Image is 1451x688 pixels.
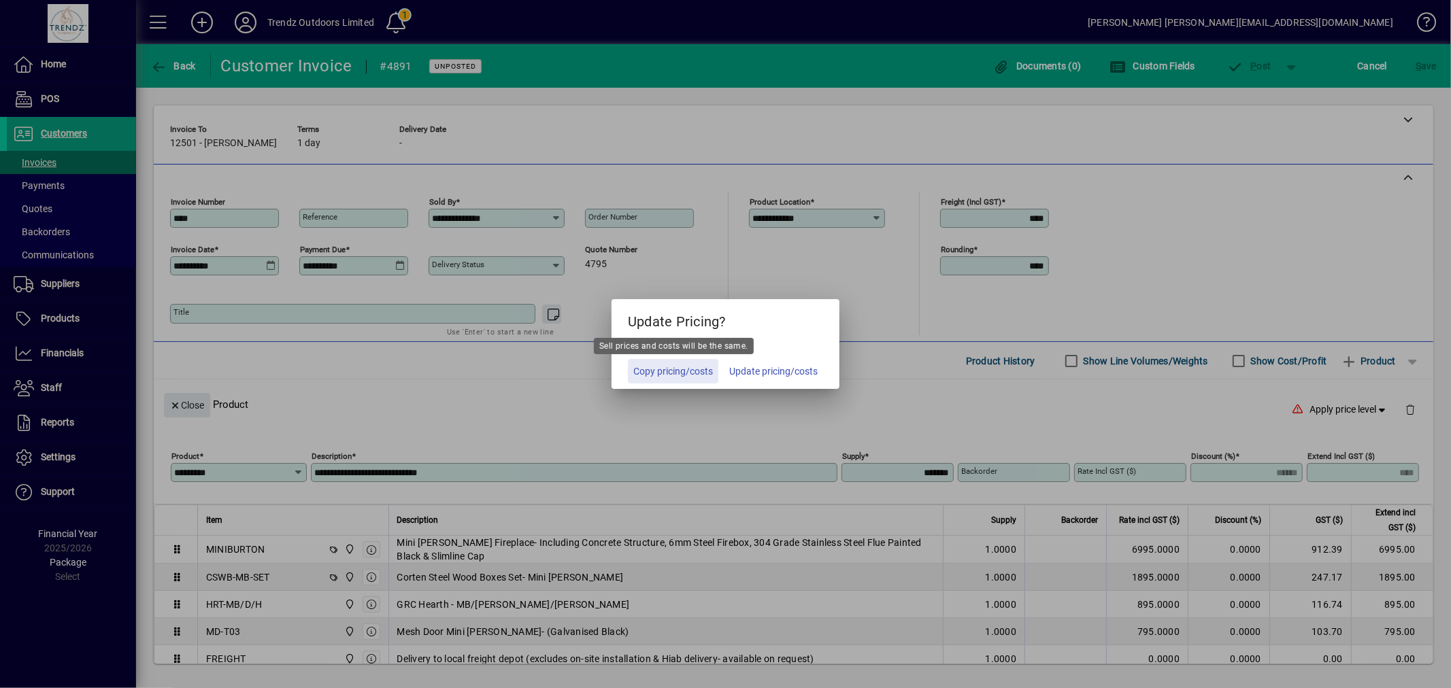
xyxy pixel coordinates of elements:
h5: Update Pricing? [612,299,839,339]
button: Copy pricing/costs [628,359,718,383]
span: Copy pricing/costs [633,364,713,379]
div: Sell prices and costs will be the same. [594,338,754,354]
span: Update pricing/costs [729,364,818,379]
button: Update pricing/costs [724,359,823,383]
